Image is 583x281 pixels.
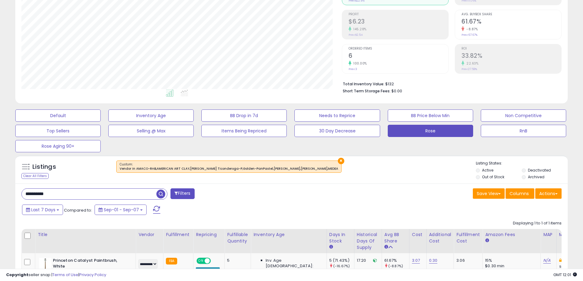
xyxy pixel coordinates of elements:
div: Vendor in AMACO-RnB,AMERICAN ART CLAY,[PERSON_NAME] Ticonderoga-P,Golden-PanPastel,[PERSON_NAME],... [120,167,338,171]
small: Prev: $2.54 [349,33,363,37]
span: $0.00 [391,88,402,94]
p: Listing States: [476,161,568,166]
button: Last 7 Days [22,205,63,215]
div: Clear All Filters [21,173,49,179]
div: Days In Stock [329,231,352,244]
div: Displaying 1 to 1 of 1 items [513,220,562,226]
button: Columns [506,188,534,199]
span: Ordered Items [349,47,448,50]
div: Fulfillable Quantity [227,231,248,244]
small: Prev: 3 [349,67,357,71]
label: Out of Stock [482,174,504,179]
button: Needs to Reprice [294,109,380,122]
h2: 6 [349,52,448,61]
div: 15% [485,258,536,263]
span: ROI [462,47,561,50]
a: Privacy Policy [79,272,106,278]
button: Filters [170,188,194,199]
span: Profit [349,13,448,16]
b: Princeton Catalyst Paintbrush, White [53,258,127,271]
div: Historical Days Of Supply [357,231,379,251]
h5: Listings [32,163,56,171]
small: FBA [166,258,177,264]
button: Selling @ Max [108,125,194,137]
span: Custom: [120,162,338,171]
strong: Copyright [6,272,28,278]
div: Title [38,231,133,238]
b: Short Term Storage Fees: [343,88,391,94]
button: Non Competitive [481,109,566,122]
div: 5 (71.43%) [329,258,354,263]
span: Inv. Age [DEMOGRAPHIC_DATA]: [266,258,322,269]
div: 5 [227,258,246,263]
button: Sep-01 - Sep-07 [95,205,147,215]
a: Terms of Use [52,272,78,278]
div: Additional Cost [429,231,451,244]
div: Fulfillment Cost [456,231,480,244]
div: Amazon Fees [485,231,538,238]
th: CSV column name: cust_attr_2_Vendor [136,229,163,253]
label: Deactivated [528,168,551,173]
span: Columns [510,190,529,197]
button: Actions [535,188,562,199]
div: 17.20 [357,258,377,263]
small: 100.00% [351,61,367,66]
small: Avg BB Share. [384,244,388,250]
span: 2025-09-16 12:01 GMT [553,272,577,278]
div: Fulfillment [166,231,191,238]
small: 145.28% [351,27,367,31]
button: Rose Aging 90+ [15,140,101,152]
small: -8.87% [464,27,478,31]
small: Amazon Fees. [485,238,489,243]
h2: 33.82% [462,52,561,61]
small: Prev: 27.58% [462,67,477,71]
div: Inventory Age [253,231,324,238]
button: BB Price Below Min [388,109,473,122]
button: Items Being Repriced [201,125,287,137]
button: × [338,158,344,164]
h2: 61.67% [462,18,561,26]
small: Days In Stock. [329,244,333,250]
div: Cost [412,231,424,238]
h2: $6.23 [349,18,448,26]
div: 3.06 [456,258,478,263]
span: Last 7 Days [31,207,55,213]
small: Prev: 67.67% [462,33,477,37]
button: 30 Day Decrease [294,125,380,137]
label: Active [482,168,493,173]
span: Compared to: [64,207,92,213]
button: Top Sellers [15,125,101,137]
button: RnB [481,125,566,137]
button: Save View [473,188,505,199]
span: Sep-01 - Sep-07 [104,207,139,213]
div: seller snap | | [6,272,106,278]
button: Default [15,109,101,122]
span: Avg. Buybox Share [462,13,561,16]
div: Repricing [196,231,222,238]
button: BB Drop in 7d [201,109,287,122]
div: 61.67% [384,258,409,263]
button: Inventory Age [108,109,194,122]
a: N/A [543,257,551,264]
div: Avg BB Share [384,231,407,244]
li: $132 [343,80,557,87]
label: Archived [528,174,544,179]
small: 22.63% [464,61,478,66]
span: OFF [210,258,220,264]
img: 21jBT3b2PVS._SL40_.jpg [39,258,51,270]
b: Total Inventory Value: [343,81,384,87]
a: 0.30 [429,257,438,264]
div: Vendor [138,231,161,238]
a: 3.07 [412,257,420,264]
span: ON [197,258,205,264]
button: Rose [388,125,473,137]
div: MAP [543,231,554,238]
